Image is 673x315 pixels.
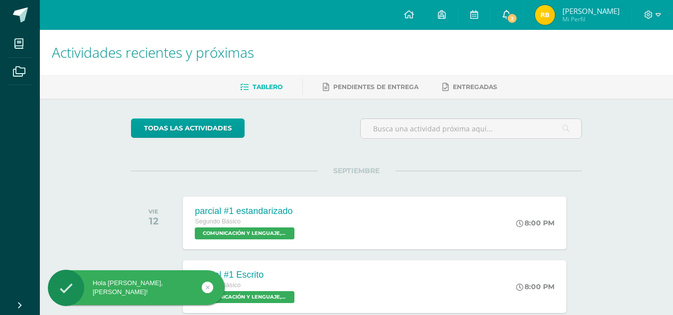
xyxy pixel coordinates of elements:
[52,43,254,62] span: Actividades recientes y próximas
[442,79,497,95] a: Entregadas
[148,215,158,227] div: 12
[131,118,245,138] a: todas las Actividades
[253,83,282,91] span: Tablero
[562,15,620,23] span: Mi Perfil
[195,227,294,239] span: COMUNICACIÓN Y LENGUAJE, IDIOMA ESPAÑOL 'Sección C'
[333,83,418,91] span: Pendientes de entrega
[195,270,297,280] div: parcial #1 Escrito
[562,6,620,16] span: [PERSON_NAME]
[453,83,497,91] span: Entregadas
[535,5,555,25] img: dbf7926ece7f93e03e6cbd4c21e6446e.png
[240,79,282,95] a: Tablero
[195,291,294,303] span: COMUNICACIÓN Y LENGUAJE, IDIOMA ESPAÑOL 'Sección C'
[48,279,225,297] div: Hola [PERSON_NAME], [PERSON_NAME]!
[195,206,297,216] div: parcial #1 estandarizado
[361,119,581,138] input: Busca una actividad próxima aquí...
[148,208,158,215] div: VIE
[516,218,554,227] div: 8:00 PM
[317,166,396,175] span: SEPTIEMBRE
[323,79,418,95] a: Pendientes de entrega
[195,218,241,225] span: Segundo Básico
[507,13,518,24] span: 2
[516,282,554,291] div: 8:00 PM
